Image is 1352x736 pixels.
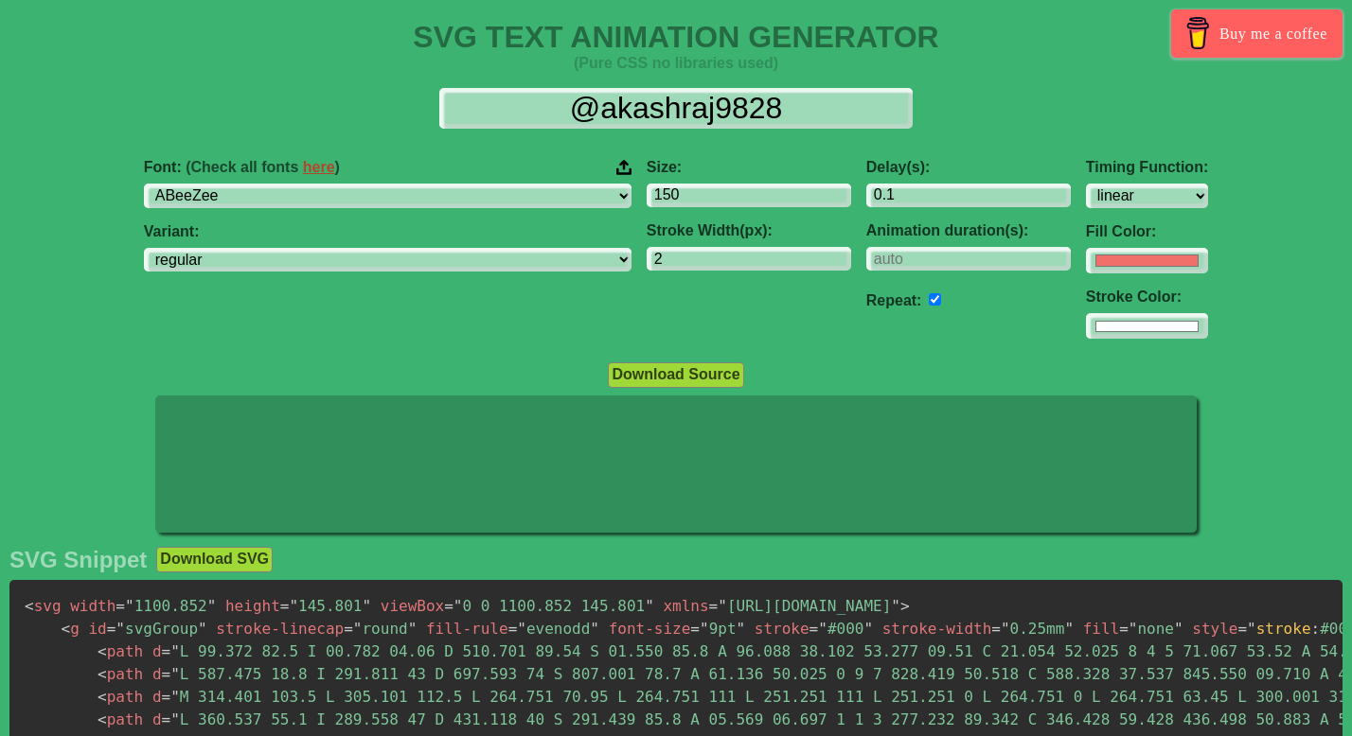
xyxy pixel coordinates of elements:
[645,597,654,615] span: "
[116,597,216,615] span: 1100.852
[647,159,851,176] label: Size:
[225,597,280,615] span: height
[62,620,71,638] span: <
[9,547,147,573] h2: SVG Snippet
[616,159,632,176] img: Upload your font
[1174,620,1183,638] span: "
[1129,620,1138,638] span: "
[1171,9,1343,58] a: Buy me a coffee
[929,293,941,306] input: auto
[1064,620,1074,638] span: "
[170,688,180,706] span: "
[280,597,290,615] span: =
[289,597,298,615] span: "
[809,620,819,638] span: =
[1182,17,1215,49] img: Buy me a coffee
[144,159,340,176] span: Font:
[709,597,900,615] span: [URL][DOMAIN_NAME]
[818,620,827,638] span: "
[863,620,873,638] span: "
[1086,289,1208,306] label: Stroke Color:
[170,665,180,683] span: "
[866,222,1071,239] label: Animation duration(s):
[216,620,344,638] span: stroke-linecap
[590,620,599,638] span: "
[1192,620,1237,638] span: style
[647,222,851,239] label: Stroke Width(px):
[344,620,353,638] span: =
[866,159,1071,176] label: Delay(s):
[207,597,217,615] span: "
[98,642,143,660] span: path
[1237,620,1255,638] span: ="
[116,620,125,638] span: "
[991,620,1074,638] span: 0.25mm
[737,620,746,638] span: "
[98,688,107,706] span: <
[609,620,691,638] span: font-size
[991,620,1001,638] span: =
[170,642,180,660] span: "
[152,710,162,728] span: d
[98,710,107,728] span: <
[162,688,171,706] span: =
[608,362,743,387] button: Download Source
[1086,223,1208,240] label: Fill Color:
[25,597,34,615] span: <
[381,597,444,615] span: viewBox
[900,597,910,615] span: >
[690,620,745,638] span: 9pt
[107,620,116,638] span: =
[186,159,340,175] span: (Check all fonts )
[444,597,454,615] span: =
[107,620,207,638] span: svgGroup
[353,620,363,638] span: "
[1219,17,1327,50] span: Buy me a coffee
[866,292,922,308] label: Repeat:
[156,547,273,571] button: Download SVG
[363,597,372,615] span: "
[98,688,143,706] span: path
[152,688,162,706] span: d
[508,620,518,638] span: =
[891,597,900,615] span: "
[809,620,873,638] span: #000
[98,642,107,660] span: <
[303,159,335,175] a: here
[70,597,116,615] span: width
[647,184,851,207] input: 100
[98,665,143,683] span: path
[700,620,709,638] span: "
[162,710,171,728] span: =
[709,597,719,615] span: =
[25,597,62,615] span: svg
[866,184,1071,207] input: 0.1s
[1001,620,1010,638] span: "
[426,620,508,638] span: fill-rule
[1083,620,1120,638] span: fill
[866,247,1071,271] input: auto
[344,620,417,638] span: round
[690,620,700,638] span: =
[408,620,418,638] span: "
[62,620,80,638] span: g
[647,247,851,271] input: 2px
[170,710,180,728] span: "
[125,597,134,615] span: "
[439,88,913,129] input: Input Text Here
[98,710,143,728] span: path
[198,620,207,638] span: "
[718,597,727,615] span: "
[755,620,809,638] span: stroke
[1086,159,1208,176] label: Timing Function:
[1256,620,1311,638] span: stroke
[116,597,125,615] span: =
[663,597,708,615] span: xmlns
[152,642,162,660] span: d
[454,597,463,615] span: "
[88,620,106,638] span: id
[882,620,992,638] span: stroke-width
[162,665,171,683] span: =
[444,597,654,615] span: 0 0 1100.852 145.801
[152,665,162,683] span: d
